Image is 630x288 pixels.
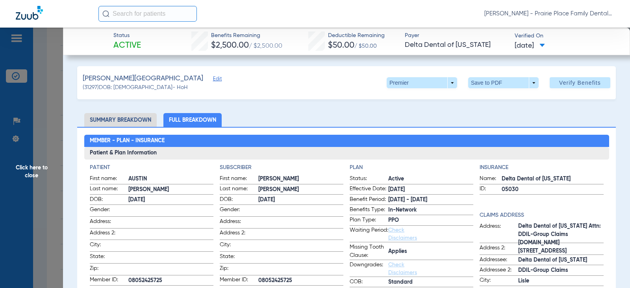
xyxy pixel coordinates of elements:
[16,6,43,20] img: Zuub Logo
[113,40,141,51] span: Active
[163,113,222,127] li: Full Breakdown
[405,32,508,40] span: Payer
[518,266,603,275] span: DDIL-Group Claims
[350,195,388,205] span: Benefit Period:
[328,32,385,40] span: Deductible Remaining
[90,206,128,216] span: Gender:
[480,185,502,194] span: ID:
[502,175,603,183] span: Delta Dental of [US_STATE]
[113,32,141,40] span: Status
[350,164,473,172] h4: Plan
[90,195,128,205] span: DOB:
[83,84,188,92] span: (31297) DOB: [DEMOGRAPHIC_DATA] - HoH
[502,186,603,194] span: 05030
[249,43,282,49] span: / $2,500.00
[350,216,388,225] span: Plan Type:
[220,195,258,205] span: DOB:
[220,264,258,275] span: Zip:
[211,41,249,50] span: $2,500.00
[128,277,213,285] span: 08052425725
[515,32,617,40] span: Verified On
[213,76,220,84] span: Edit
[220,241,258,251] span: City:
[480,276,518,286] span: City:
[90,253,128,263] span: State:
[405,40,508,50] span: Delta Dental of [US_STATE]
[258,186,343,194] span: [PERSON_NAME]
[480,164,603,172] h4: Insurance
[84,147,609,160] h3: Patient & Plan Information
[518,256,603,264] span: Delta Dental of [US_STATE]
[388,196,473,204] span: [DATE] - [DATE]
[388,216,473,225] span: PPO
[550,77,610,88] button: Verify Benefits
[480,211,603,219] h4: Claims Address
[350,243,388,260] span: Missing Tooth Clause:
[388,186,473,194] span: [DATE]
[480,175,502,184] span: Name:
[354,43,377,49] span: / $50.00
[350,175,388,184] span: Status:
[220,217,258,228] span: Address:
[220,164,343,172] h4: Subscriber
[480,222,518,243] span: Address:
[220,185,258,194] span: Last name:
[90,185,128,194] span: Last name:
[220,175,258,184] span: First name:
[90,264,128,275] span: Zip:
[128,196,213,204] span: [DATE]
[90,217,128,228] span: Address:
[388,278,473,286] span: Standard
[84,113,157,127] li: Summary Breakdown
[128,175,213,183] span: AUSTIN
[559,80,601,86] span: Verify Benefits
[350,261,388,277] span: Downgrades:
[350,278,388,287] span: COB:
[220,276,258,285] span: Member ID:
[220,206,258,216] span: Gender:
[258,277,343,285] span: 08052425725
[388,175,473,183] span: Active
[388,247,473,256] span: Applies
[98,6,197,22] input: Search for patients
[388,227,417,241] a: Check Disclaimers
[90,175,128,184] span: First name:
[90,241,128,251] span: City:
[211,32,282,40] span: Benefits Remaining
[350,185,388,194] span: Effective Date:
[128,186,213,194] span: [PERSON_NAME]
[258,175,343,183] span: [PERSON_NAME]
[258,196,343,204] span: [DATE]
[328,41,354,50] span: $50.00
[515,41,545,51] span: [DATE]
[387,77,457,88] button: Premier
[90,164,213,172] h4: Patient
[102,10,109,17] img: Search Icon
[388,206,473,214] span: In-Network
[518,277,603,285] span: Lisle
[90,229,128,240] span: Address 2:
[480,244,518,255] span: Address 2:
[220,229,258,240] span: Address 2:
[350,226,388,242] span: Waiting Period:
[84,135,609,147] h2: Member - Plan - Insurance
[480,256,518,265] span: Addressee:
[83,74,203,84] span: [PERSON_NAME][GEOGRAPHIC_DATA]
[90,276,128,285] span: Member ID:
[468,77,539,88] button: Save to PDF
[220,253,258,263] span: State:
[480,266,518,275] span: Addressee 2:
[484,10,614,18] span: [PERSON_NAME] - Prairie Place Family Dental
[518,234,603,243] span: Delta Dental of [US_STATE] Attn: DDIL-Group Claims [DOMAIN_NAME][STREET_ADDRESS]
[350,206,388,215] span: Benefits Type:
[388,262,417,275] a: Check Disclaimers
